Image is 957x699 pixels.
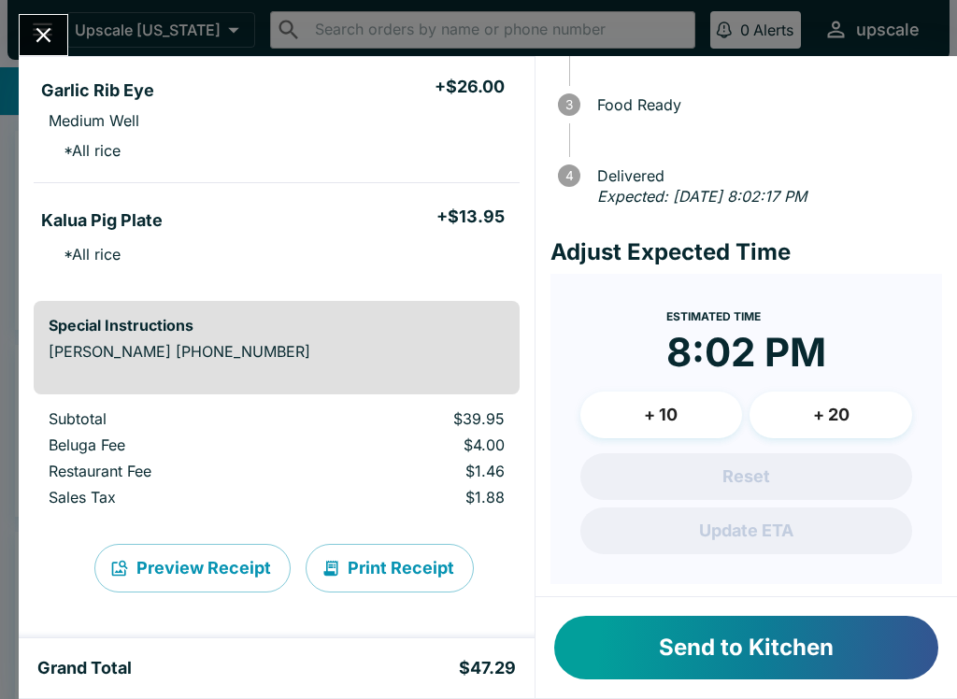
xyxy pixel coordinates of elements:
button: Print Receipt [306,544,474,592]
span: Estimated Time [666,309,761,323]
p: Sales Tax [49,488,291,506]
button: Close [20,15,67,55]
p: $39.95 [321,409,504,428]
h5: + $26.00 [435,76,505,98]
text: 4 [564,168,573,183]
h5: Garlic Rib Eye [41,79,154,102]
button: Send to Kitchen [554,616,938,679]
p: $1.88 [321,488,504,506]
p: Restaurant Fee [49,462,291,480]
h5: + $13.95 [436,206,505,228]
table: orders table [34,409,520,514]
p: $4.00 [321,435,504,454]
em: Expected: [DATE] 8:02:17 PM [597,187,807,206]
h6: Special Instructions [49,316,505,335]
h4: Adjust Expected Time [550,238,942,266]
button: + 20 [750,392,912,438]
button: + 10 [580,392,743,438]
p: * All rice [49,245,121,264]
span: Delivered [588,167,942,184]
p: Subtotal [49,409,291,428]
h5: $47.29 [459,657,516,679]
p: * All rice [49,141,121,160]
p: $1.46 [321,462,504,480]
p: Medium Well [49,111,139,130]
p: Beluga Fee [49,435,291,454]
span: Food Ready [588,96,942,113]
text: 3 [565,97,573,112]
time: 8:02 PM [666,328,826,377]
h5: Kalua Pig Plate [41,209,163,232]
p: [PERSON_NAME] [PHONE_NUMBER] [49,342,505,361]
h5: Grand Total [37,657,132,679]
button: Preview Receipt [94,544,291,592]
